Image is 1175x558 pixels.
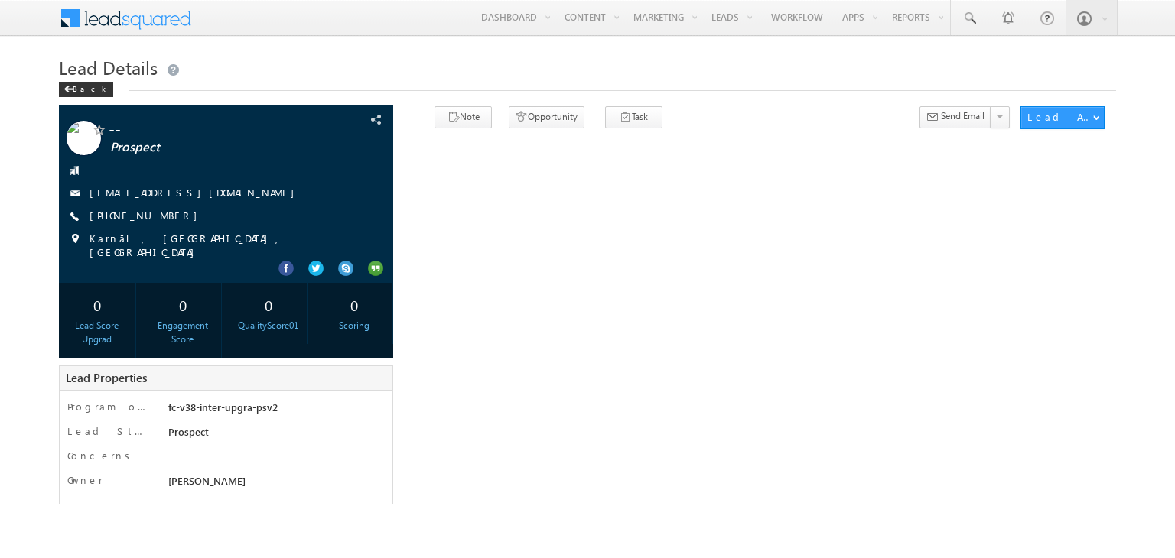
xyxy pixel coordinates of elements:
[509,106,584,128] button: Opportunity
[66,370,147,385] span: Lead Properties
[67,449,135,462] label: Concerns
[320,290,389,319] div: 0
[234,319,303,333] div: QualityScore01
[1020,106,1105,129] button: Lead Actions
[59,82,113,97] div: Back
[605,106,662,128] button: Task
[1027,110,1092,124] div: Lead Actions
[59,81,121,94] a: Back
[164,400,380,421] div: fc-v38-inter-upgra-psv2
[320,319,389,333] div: Scoring
[90,232,361,259] span: Karnāl, [GEOGRAPHIC_DATA], [GEOGRAPHIC_DATA]
[90,209,205,224] span: [PHONE_NUMBER]
[148,319,217,346] div: Engagement Score
[919,106,991,128] button: Send Email
[148,290,217,319] div: 0
[63,290,132,319] div: 0
[59,55,158,79] span: Lead Details
[164,424,380,446] div: Prospect
[234,290,303,319] div: 0
[941,109,985,123] span: Send Email
[67,424,148,438] label: Lead Stage
[110,140,317,155] span: Prospect
[435,106,492,128] button: Note
[67,121,101,161] img: Profile photo
[90,186,302,199] a: [EMAIL_ADDRESS][DOMAIN_NAME]
[168,474,246,487] span: [PERSON_NAME]
[63,319,132,346] div: Lead Score Upgrad
[67,473,103,487] label: Owner
[67,400,148,414] label: Program of Interest
[109,121,316,136] span: --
